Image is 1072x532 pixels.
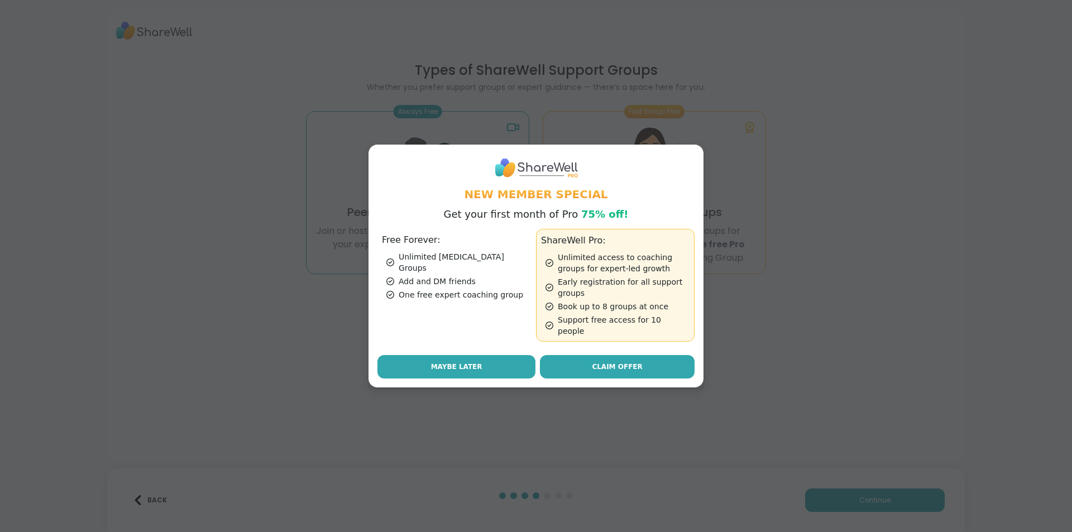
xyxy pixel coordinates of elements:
span: Maybe Later [431,362,482,372]
div: Unlimited [MEDICAL_DATA] Groups [386,251,532,274]
div: Early registration for all support groups [545,276,690,299]
div: One free expert coaching group [386,289,532,300]
span: Claim Offer [592,362,642,372]
div: Book up to 8 groups at once [545,301,690,312]
h3: Free Forever: [382,233,532,247]
h1: New Member Special [377,186,695,202]
div: Support free access for 10 people [545,314,690,337]
div: Unlimited access to coaching groups for expert-led growth [545,252,690,274]
img: ShareWell Logo [494,154,578,182]
a: Claim Offer [540,355,695,378]
div: Add and DM friends [386,276,532,287]
p: Get your first month of Pro [444,207,629,222]
span: 75% off! [581,208,629,220]
h3: ShareWell Pro: [541,234,690,247]
button: Maybe Later [377,355,535,378]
